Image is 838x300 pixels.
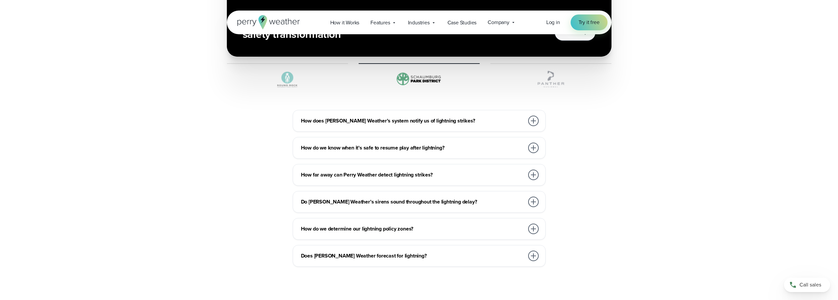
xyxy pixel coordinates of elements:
[442,16,482,29] a: Case Studies
[490,69,611,89] img: Panther-National.svg
[301,225,524,233] h3: How do we determine our lightning policy zones?
[784,278,830,292] a: Call sales
[546,18,560,26] a: Log in
[488,18,509,26] span: Company
[330,19,360,27] span: How it Works
[301,198,524,206] h3: Do [PERSON_NAME] Weather’s sirens sound throughout the lightning delay?
[301,117,524,125] h3: How does [PERSON_NAME] Weather’s system notify us of lightning strikes?
[227,69,348,89] img: Round Rock ISD Logo
[359,69,480,89] img: Schaumburg-Park-District-1.svg
[571,14,608,30] a: Try it free
[408,19,430,27] span: Industries
[447,19,477,27] span: Case Studies
[243,14,539,41] h3: From manual to automatic: [GEOGRAPHIC_DATA]’s weather safety transformation
[301,171,524,179] h3: How far away can Perry Weather detect lightning strikes?
[301,252,524,260] h3: Does [PERSON_NAME] Weather forecast for lightning?
[799,281,821,289] span: Call sales
[325,16,365,29] a: How it Works
[370,19,390,27] span: Features
[579,18,600,26] span: Try it free
[301,144,524,152] h3: How do we know when it’s safe to resume play after lightning?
